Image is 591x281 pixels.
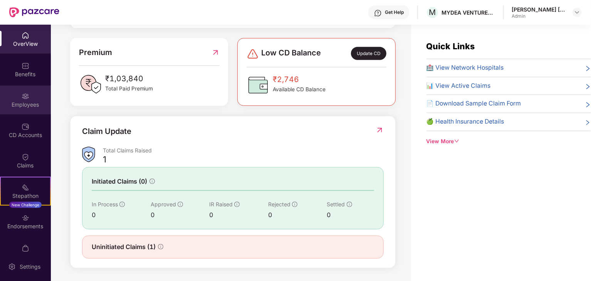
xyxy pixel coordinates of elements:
[292,202,297,207] span: info-circle
[22,32,29,39] img: svg+xml;base64,PHN2ZyBpZD0iSG9tZSIgeG1sbnM9Imh0dHA6Ly93d3cudzMub3JnLzIwMDAvc3ZnIiB3aWR0aD0iMjAiIG...
[212,47,220,59] img: RedirectIcon
[92,177,147,186] span: Initiated Claims (0)
[119,202,125,207] span: info-circle
[209,201,233,207] span: IR Raised
[247,48,259,60] img: svg+xml;base64,PHN2ZyBpZD0iRGFuZ2VyLTMyeDMyIiB4bWxucz0iaHR0cDovL3d3dy53My5vcmcvMjAwMC9zdmciIHdpZH...
[22,184,29,191] img: svg+xml;base64,PHN2ZyB4bWxucz0iaHR0cDovL3d3dy53My5vcmcvMjAwMC9zdmciIHdpZHRoPSIyMSIgaGVpZ2h0PSIyMC...
[92,210,151,220] div: 0
[79,73,102,96] img: PaidPremiumIcon
[22,123,29,130] img: svg+xml;base64,PHN2ZyBpZD0iQ0RfQWNjb3VudHMiIGRhdGEtbmFtZT0iQ0QgQWNjb3VudHMiIHhtbG5zPSJodHRwOi8vd3...
[22,244,29,252] img: svg+xml;base64,PHN2ZyBpZD0iTXlfT3JkZXJzIiBkYXRhLW5hbWU9Ik15IE9yZGVycyIgeG1sbnM9Imh0dHA6Ly93d3cudz...
[103,147,384,154] div: Total Claims Raised
[79,47,112,59] span: Premium
[426,63,504,73] span: 🏥 View Network Hospitals
[209,210,268,220] div: 0
[178,202,183,207] span: info-circle
[385,9,404,15] div: Get Help
[149,179,155,184] span: info-circle
[512,6,566,13] div: [PERSON_NAME] [PERSON_NAME]
[8,263,16,271] img: svg+xml;base64,PHN2ZyBpZD0iU2V0dGluZy0yMHgyMCIgeG1sbnM9Imh0dHA6Ly93d3cudzMub3JnLzIwMDAvc3ZnIiB3aW...
[442,9,495,16] div: MYDEA VENTURES PRIVATE LIMITED
[247,74,270,97] img: CDBalanceIcon
[347,202,352,207] span: info-circle
[22,214,29,222] img: svg+xml;base64,PHN2ZyBpZD0iRW5kb3JzZW1lbnRzIiB4bWxucz0iaHR0cDovL3d3dy53My5vcmcvMjAwMC9zdmciIHdpZH...
[234,202,240,207] span: info-circle
[22,62,29,70] img: svg+xml;base64,PHN2ZyBpZD0iQmVuZWZpdHMiIHhtbG5zPSJodHRwOi8vd3d3LnczLm9yZy8yMDAwL3N2ZyIgd2lkdGg9Ij...
[426,137,591,146] div: View More
[374,9,382,17] img: svg+xml;base64,PHN2ZyBpZD0iSGVscC0zMngzMiIgeG1sbnM9Imh0dHA6Ly93d3cudzMub3JnLzIwMDAvc3ZnIiB3aWR0aD...
[268,201,290,207] span: Rejected
[454,139,460,144] span: down
[151,210,210,220] div: 0
[17,263,43,271] div: Settings
[327,201,345,207] span: Settled
[105,85,153,93] span: Total Paid Premium
[585,83,591,91] span: right
[426,99,521,109] span: 📄 Download Sample Claim Form
[9,7,59,17] img: New Pazcare Logo
[426,117,504,127] span: 🍏 Health Insurance Details
[585,65,591,73] span: right
[1,192,50,200] div: Stepathon
[426,41,475,51] span: Quick Links
[376,126,384,134] img: RedirectIcon
[22,153,29,161] img: svg+xml;base64,PHN2ZyBpZD0iQ2xhaW0iIHhtbG5zPSJodHRwOi8vd3d3LnczLm9yZy8yMDAwL3N2ZyIgd2lkdGg9IjIwIi...
[103,154,106,165] div: 1
[158,244,163,249] span: info-circle
[512,13,566,19] div: Admin
[574,9,580,15] img: svg+xml;base64,PHN2ZyBpZD0iRHJvcGRvd24tMzJ4MzIiIHhtbG5zPSJodHRwOi8vd3d3LnczLm9yZy8yMDAwL3N2ZyIgd2...
[268,210,327,220] div: 0
[585,119,591,127] span: right
[273,85,326,94] span: Available CD Balance
[327,210,374,220] div: 0
[92,201,118,207] span: In Process
[9,202,42,208] div: New Challenge
[82,147,95,162] img: ClaimsSummaryIcon
[151,201,176,207] span: Approved
[105,73,153,85] span: ₹1,03,840
[261,47,321,60] span: Low CD Balance
[273,74,326,85] span: ₹2,746
[92,242,156,252] span: Uninitiated Claims (1)
[82,125,131,137] div: Claim Update
[429,8,436,17] span: M
[426,81,491,91] span: 📊 View Active Claims
[22,92,29,100] img: svg+xml;base64,PHN2ZyBpZD0iRW1wbG95ZWVzIiB4bWxucz0iaHR0cDovL3d3dy53My5vcmcvMjAwMC9zdmciIHdpZHRoPS...
[351,47,386,60] div: Update CD
[585,100,591,109] span: right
